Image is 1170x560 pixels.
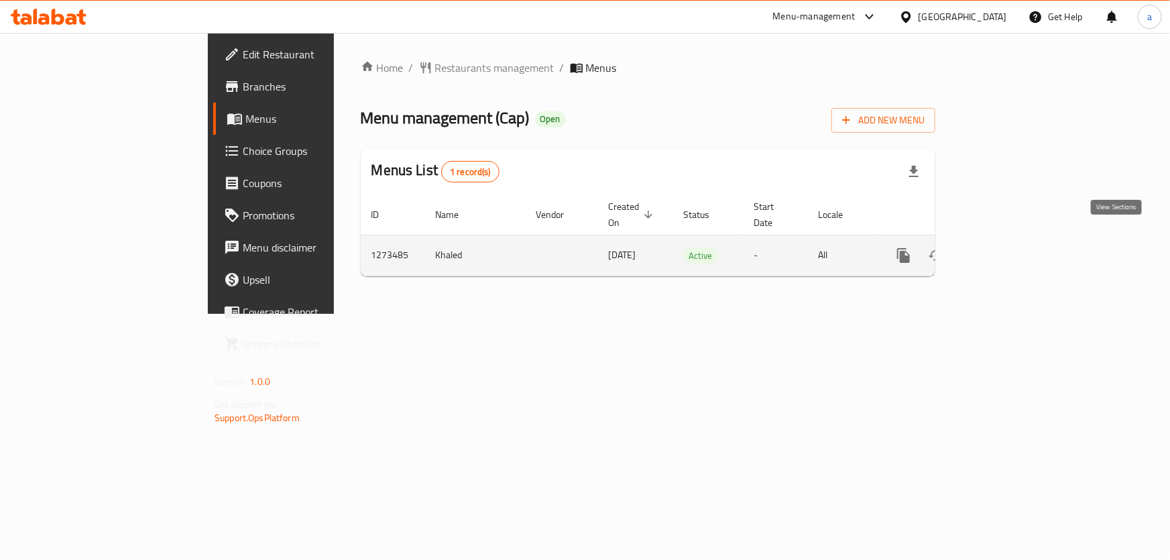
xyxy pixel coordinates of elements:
button: Add New Menu [831,108,935,133]
div: Total records count [441,161,500,182]
span: Vendor [536,207,582,223]
span: Grocery Checklist [243,336,392,352]
span: Menus [245,111,392,127]
span: Upsell [243,272,392,288]
span: Created On [609,199,657,231]
div: Active [684,247,718,264]
nav: breadcrumb [361,60,935,76]
span: Menu management ( Cap ) [361,103,530,133]
span: 1 record(s) [442,166,499,178]
span: [DATE] [609,246,636,264]
button: more [888,239,920,272]
td: All [808,235,877,276]
th: Actions [877,194,1027,235]
a: Branches [213,70,403,103]
span: a [1147,9,1152,24]
button: Change Status [920,239,952,272]
a: Choice Groups [213,135,403,167]
span: Start Date [754,199,792,231]
li: / [560,60,565,76]
span: Menu disclaimer [243,239,392,256]
a: Coupons [213,167,403,199]
span: Add New Menu [842,112,925,129]
table: enhanced table [361,194,1027,276]
a: Support.OpsPlatform [215,409,300,427]
div: Menu-management [773,9,856,25]
span: Version: [215,373,247,390]
span: Coupons [243,175,392,191]
div: Export file [898,156,930,188]
span: Promotions [243,207,392,223]
a: Upsell [213,264,403,296]
span: Get support on: [215,396,276,413]
span: Locale [819,207,861,223]
span: Open [535,113,566,125]
div: [GEOGRAPHIC_DATA] [919,9,1007,24]
a: Promotions [213,199,403,231]
span: Restaurants management [435,60,554,76]
span: Branches [243,78,392,95]
span: 1.0.0 [249,373,270,390]
a: Menus [213,103,403,135]
a: Coverage Report [213,296,403,328]
span: Name [436,207,477,223]
span: Active [684,248,718,264]
span: Status [684,207,727,223]
a: Grocery Checklist [213,328,403,360]
div: Open [535,111,566,127]
a: Edit Restaurant [213,38,403,70]
li: / [409,60,414,76]
span: Coverage Report [243,304,392,320]
span: ID [371,207,397,223]
a: Menu disclaimer [213,231,403,264]
span: Menus [586,60,617,76]
td: Khaled [425,235,526,276]
span: Edit Restaurant [243,46,392,62]
h2: Menus List [371,160,500,182]
span: Choice Groups [243,143,392,159]
td: - [744,235,808,276]
a: Restaurants management [419,60,554,76]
